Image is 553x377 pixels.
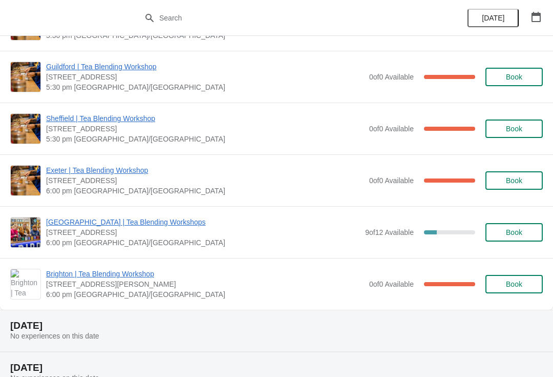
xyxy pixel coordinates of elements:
button: [DATE] [467,9,519,27]
span: 5:30 pm [GEOGRAPHIC_DATA]/[GEOGRAPHIC_DATA] [46,82,364,92]
span: Book [506,125,522,133]
h2: [DATE] [10,321,543,331]
button: Book [485,120,543,138]
h2: [DATE] [10,363,543,373]
span: Book [506,280,522,288]
span: 6:00 pm [GEOGRAPHIC_DATA]/[GEOGRAPHIC_DATA] [46,289,364,300]
span: [STREET_ADDRESS] [46,175,364,186]
button: Book [485,275,543,293]
span: Sheffield | Tea Blending Workshop [46,113,364,124]
input: Search [159,9,415,27]
img: Sheffield | Tea Blending Workshop | 76 - 78 Pinstone Street, Sheffield, S1 2HP | 5:30 pm Europe/L... [11,114,40,144]
span: 0 of 0 Available [369,125,414,133]
span: [STREET_ADDRESS] [46,72,364,82]
span: [STREET_ADDRESS][PERSON_NAME] [46,279,364,289]
span: Book [506,228,522,236]
img: Exeter | Tea Blending Workshop | 46 High Street, Exeter, EX4 3DJ | 6:00 pm Europe/London [11,166,40,195]
span: 5:30 pm [GEOGRAPHIC_DATA]/[GEOGRAPHIC_DATA] [46,134,364,144]
span: Brighton | Tea Blending Workshop [46,269,364,279]
span: 0 of 0 Available [369,73,414,81]
span: Book [506,73,522,81]
span: 0 of 0 Available [369,176,414,185]
span: Guildford | Tea Blending Workshop [46,62,364,72]
img: Guildford | Tea Blending Workshop | 5 Market Street, Guildford, GU1 4LB | 5:30 pm Europe/London [11,62,40,92]
span: [DATE] [482,14,504,22]
span: [STREET_ADDRESS] [46,227,360,237]
button: Book [485,223,543,242]
span: Exeter | Tea Blending Workshop [46,165,364,175]
span: 6:00 pm [GEOGRAPHIC_DATA]/[GEOGRAPHIC_DATA] [46,237,360,248]
img: Glasgow | Tea Blending Workshops | 215 Byres Road, Glasgow G12 8UD, UK | 6:00 pm Europe/London [11,217,40,247]
span: 0 of 0 Available [369,280,414,288]
img: Brighton | Tea Blending Workshop | 41 Gardner Street, Brighton BN1 1UN | 6:00 pm Europe/London [11,269,40,299]
button: Book [485,171,543,190]
span: No experiences on this date [10,332,99,340]
span: 9 of 12 Available [365,228,414,236]
span: Book [506,176,522,185]
span: [GEOGRAPHIC_DATA] | Tea Blending Workshops [46,217,360,227]
span: 6:00 pm [GEOGRAPHIC_DATA]/[GEOGRAPHIC_DATA] [46,186,364,196]
button: Book [485,68,543,86]
span: [STREET_ADDRESS] [46,124,364,134]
